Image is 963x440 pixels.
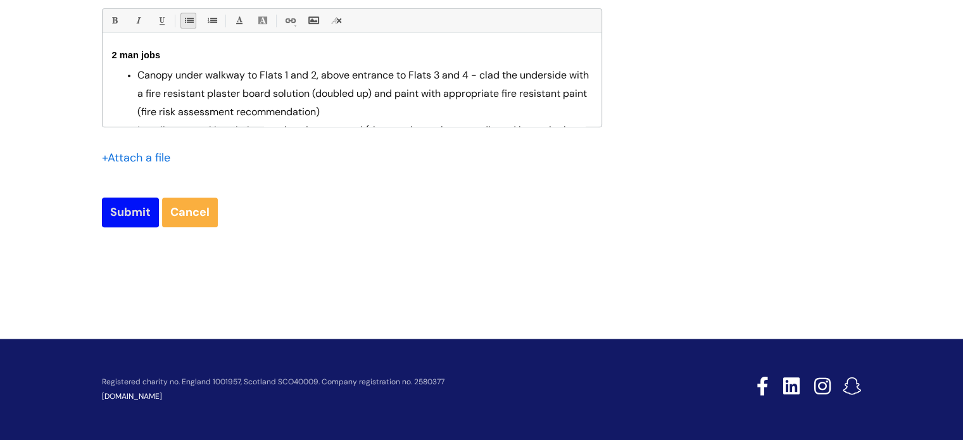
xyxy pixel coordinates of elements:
[153,13,169,28] a: Underline(Ctrl-U)
[102,150,108,165] span: +
[231,13,247,28] a: Font Color
[255,13,270,28] a: Back Color
[162,198,218,227] a: Cancel
[106,13,122,28] a: Bold (Ctrl-B)
[102,198,159,227] input: Submit
[137,68,591,118] span: Canopy under walkway to Flats 1 and 2, above entrance to Flats 3 and 4 - clad the underside with ...
[305,13,321,28] a: Insert Image...
[180,13,196,28] a: • Unordered List (Ctrl-Shift-7)
[282,13,298,28] a: Link
[329,13,344,28] a: Remove formatting (Ctrl-\)
[102,391,162,401] a: [DOMAIN_NAME]
[204,13,220,28] a: 1. Ordered List (Ctrl-Shift-8)
[112,50,161,60] span: 2 man jobs
[130,13,146,28] a: Italic (Ctrl-I)
[137,123,577,155] span: Install new smoking shelter awnings in courtyard (they are in two large cardboard boxes in the ma...
[102,378,667,386] p: Registered charity no. England 1001957, Scotland SCO40009. Company registration no. 2580377
[102,148,178,168] div: Attach a file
